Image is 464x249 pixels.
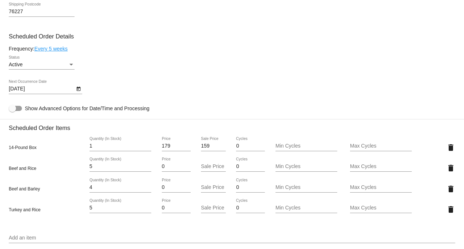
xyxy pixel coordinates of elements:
[162,185,191,190] input: Price
[90,205,151,211] input: Quantity (In Stock)
[236,205,265,211] input: Cycles
[34,46,68,52] a: Every 5 weeks
[350,205,412,211] input: Max Cycles
[9,86,75,92] input: Next Occurrence Date
[275,205,337,211] input: Min Cycles
[9,9,75,15] input: Shipping Postcode
[9,235,455,241] input: Add an item
[446,164,455,172] mat-icon: delete
[9,62,23,67] span: Active
[446,205,455,214] mat-icon: delete
[9,207,41,212] span: Turkey and Rice
[201,205,226,211] input: Sale Price
[90,185,151,190] input: Quantity (In Stock)
[9,33,455,40] h3: Scheduled Order Details
[162,205,191,211] input: Price
[236,185,265,190] input: Cycles
[9,166,36,171] span: Beef and Rice
[90,164,151,170] input: Quantity (In Stock)
[350,185,412,190] input: Max Cycles
[350,164,412,170] input: Max Cycles
[9,62,75,68] mat-select: Status
[201,143,226,149] input: Sale Price
[201,185,226,190] input: Sale Price
[275,185,337,190] input: Min Cycles
[446,143,455,152] mat-icon: delete
[275,143,337,149] input: Min Cycles
[275,164,337,170] input: Min Cycles
[236,143,265,149] input: Cycles
[201,164,226,170] input: Sale Price
[90,143,151,149] input: Quantity (In Stock)
[446,185,455,193] mat-icon: delete
[9,145,37,150] span: 14-Pound Box
[162,164,191,170] input: Price
[75,85,82,92] button: Open calendar
[162,143,191,149] input: Price
[25,105,149,112] span: Show Advanced Options for Date/Time and Processing
[350,143,412,149] input: Max Cycles
[236,164,265,170] input: Cycles
[9,186,40,192] span: Beef and Barley
[9,119,455,131] h3: Scheduled Order Items
[9,46,455,52] div: Frequency:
